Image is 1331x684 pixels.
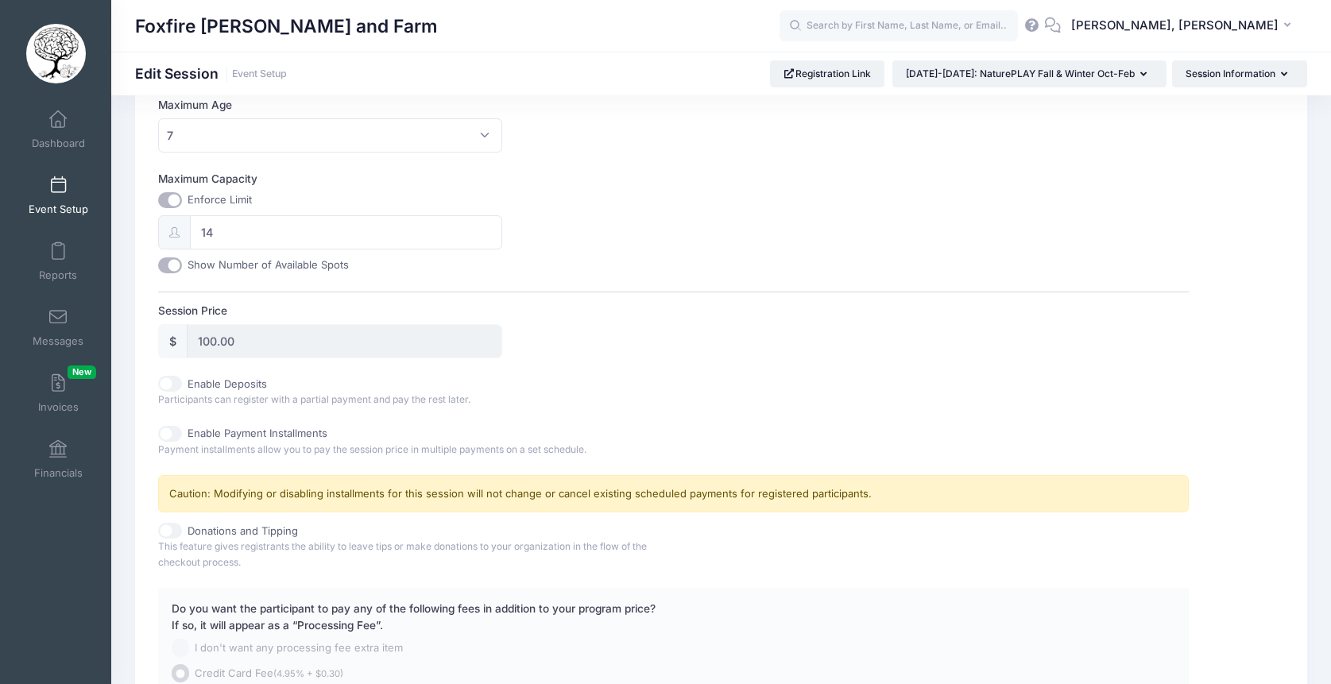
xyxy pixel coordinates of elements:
span: Payment installments allow you to pay the session price in multiple payments on a set schedule. [158,443,586,455]
label: Enable Payment Installments [188,426,327,442]
span: New [68,365,96,379]
span: Dashboard [32,137,85,150]
h1: Edit Session [135,65,287,82]
label: Maximum Capacity [158,171,673,187]
span: 7 [158,118,501,153]
a: Reports [21,234,96,289]
span: Participants can register with a partial payment and pay the rest later. [158,393,470,405]
small: (4.95% + $0.30) [273,668,343,679]
a: Financials [21,431,96,487]
span: Messages [33,334,83,348]
span: [DATE]-[DATE]: NaturePLAY Fall & Winter Oct-Feb [906,68,1135,79]
label: Do you want the participant to pay any of the following fees in addition to your program price? I... [172,601,656,633]
span: Reports [39,269,77,282]
button: [DATE]-[DATE]: NaturePLAY Fall & Winter Oct-Feb [892,60,1167,87]
label: Enforce Limit [188,192,252,208]
a: Event Setup [232,68,287,80]
label: Session Price [158,303,673,319]
span: 7 [167,127,173,144]
span: This feature gives registrants the ability to leave tips or make donations to your organization i... [158,540,647,568]
a: InvoicesNew [21,365,96,421]
span: Event Setup [29,203,88,216]
span: Credit Card Fee [195,666,343,682]
input: 0.00 [187,324,501,358]
span: [PERSON_NAME], [PERSON_NAME] [1071,17,1279,34]
label: Show Number of Available Spots [188,257,349,273]
span: I don't want any processing fee extra item [195,640,403,656]
span: Invoices [38,400,79,414]
a: Dashboard [21,102,96,157]
label: Donations and Tipping [188,524,298,539]
a: Registration Link [770,60,885,87]
input: 0 [190,215,501,249]
span: Financials [34,466,83,480]
input: Search by First Name, Last Name, or Email... [780,10,1018,42]
a: Messages [21,299,96,355]
div: Caution: Modifying or disabling installments for this session will not change or cancel existing ... [158,475,1189,513]
div: $ [158,324,188,358]
h1: Foxfire [PERSON_NAME] and Farm [135,8,437,44]
label: Maximum Age [158,97,673,113]
label: Enable Deposits [188,377,267,392]
a: Event Setup [21,168,96,223]
button: Session Information [1172,60,1307,87]
button: [PERSON_NAME], [PERSON_NAME] [1061,8,1307,44]
img: Foxfire Woods and Farm [26,24,86,83]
